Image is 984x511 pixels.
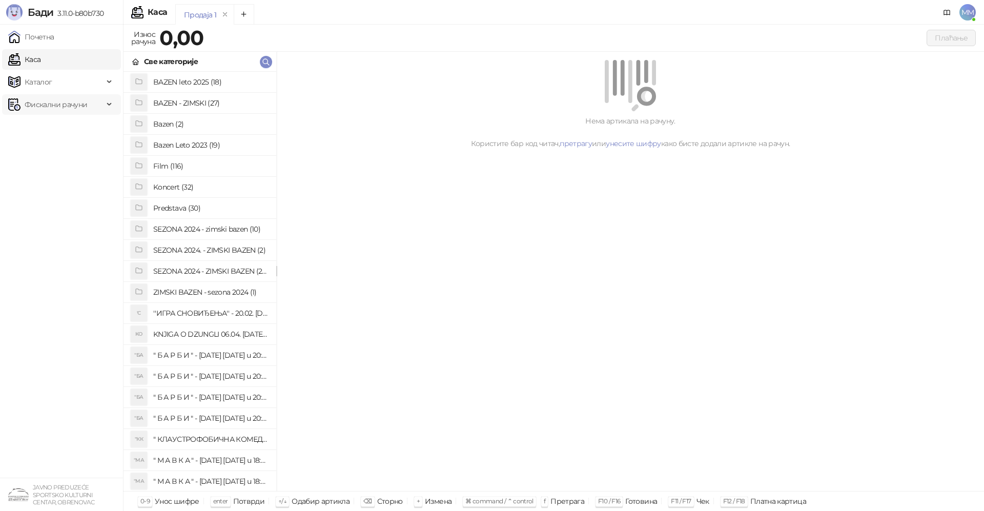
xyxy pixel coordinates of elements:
span: F11 / F17 [671,497,691,505]
div: "БА [131,347,147,363]
a: Документација [939,4,955,21]
div: Унос шифре [155,495,199,508]
h4: BAZEN - ZIMSKI (27) [153,95,268,111]
small: JAVNO PREDUZEĆE SPORTSKO KULTURNI CENTAR, OBRENOVAC [33,484,94,506]
div: Претрага [550,495,584,508]
button: remove [218,10,232,19]
div: Чек [696,495,709,508]
div: Готовина [625,495,657,508]
div: Износ рачуна [129,28,157,48]
h4: SEZONA 2024. - ZIMSKI BAZEN (2) [153,242,268,258]
div: Каса [148,8,167,16]
span: Бади [28,6,53,18]
div: Сторно [377,495,403,508]
button: Плаћање [927,30,976,46]
h4: Bazen (2) [153,116,268,132]
div: "МА [131,452,147,468]
h4: " М А В К А " - [DATE] [DATE] u 18:00:00 [153,473,268,489]
span: 3.11.0-b80b730 [53,9,104,18]
a: унесите шифру [606,139,661,148]
h4: ZIMSKI BAZEN - sezona 2024 (1) [153,284,268,300]
div: Одабир артикла [292,495,350,508]
img: 64x64-companyLogo-4a28e1f8-f217-46d7-badd-69a834a81aaf.png [8,484,29,505]
a: претрагу [560,139,592,148]
div: grid [124,72,276,491]
h4: " Б А Р Б И " - [DATE] [DATE] u 20:00:00 [153,368,268,384]
span: Фискални рачуни [25,94,87,115]
span: ⌫ [363,497,372,505]
span: 0-9 [140,497,150,505]
div: "КК [131,431,147,447]
div: "БА [131,389,147,405]
span: enter [213,497,228,505]
h4: SEZONA 2024 - ZIMSKI BAZEN (28) [153,263,268,279]
a: Почетна [8,27,54,47]
h4: ''ИГРА СНОВИЂЕЊА'' - 20.02. [DATE] u 19:00:00 [153,305,268,321]
h4: " Б А Р Б И " - [DATE] [DATE] u 20:00:00 [153,410,268,426]
span: + [417,497,420,505]
h4: Koncert (32) [153,179,268,195]
div: "МА [131,473,147,489]
h4: KNJIGA O DZUNGLI 06.04. [DATE] u 18:00:00 [153,326,268,342]
h4: BAZEN leto 2025 (18) [153,74,268,90]
h4: SEZONA 2024 - zimski bazen (10) [153,221,268,237]
h4: " КЛАУСТРОФОБИЧНА КОМЕДИЈА"-[DATE] [DATE] u 20:00:00 [153,431,268,447]
div: Све категорије [144,56,198,67]
span: Каталог [25,72,52,92]
span: F10 / F16 [598,497,620,505]
span: ⌘ command / ⌃ control [465,497,534,505]
div: Продаја 1 [184,9,216,21]
div: "БА [131,410,147,426]
div: "БА [131,368,147,384]
img: Logo [6,4,23,21]
div: 'С [131,305,147,321]
h4: " Б А Р Б И " - [DATE] [DATE] u 20:00:00 [153,347,268,363]
div: KO [131,326,147,342]
span: ↑/↓ [278,497,286,505]
h4: " Б А Р Б И " - [DATE] [DATE] u 20:00:00 [153,389,268,405]
h4: Bazen Leto 2023 (19) [153,137,268,153]
span: F12 / F18 [723,497,745,505]
span: MM [959,4,976,21]
div: Платна картица [750,495,806,508]
div: Нема артикала на рачуну. Користите бар код читач, или како бисте додали артикле на рачун. [289,115,972,149]
div: Потврди [233,495,265,508]
span: f [544,497,545,505]
h4: Film (116) [153,158,268,174]
button: Add tab [234,4,254,25]
h4: Predstava (30) [153,200,268,216]
a: Каса [8,49,40,70]
h4: " М А В К А " - [DATE] [DATE] u 18:00:00 [153,452,268,468]
div: Измена [425,495,452,508]
strong: 0,00 [159,25,203,50]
